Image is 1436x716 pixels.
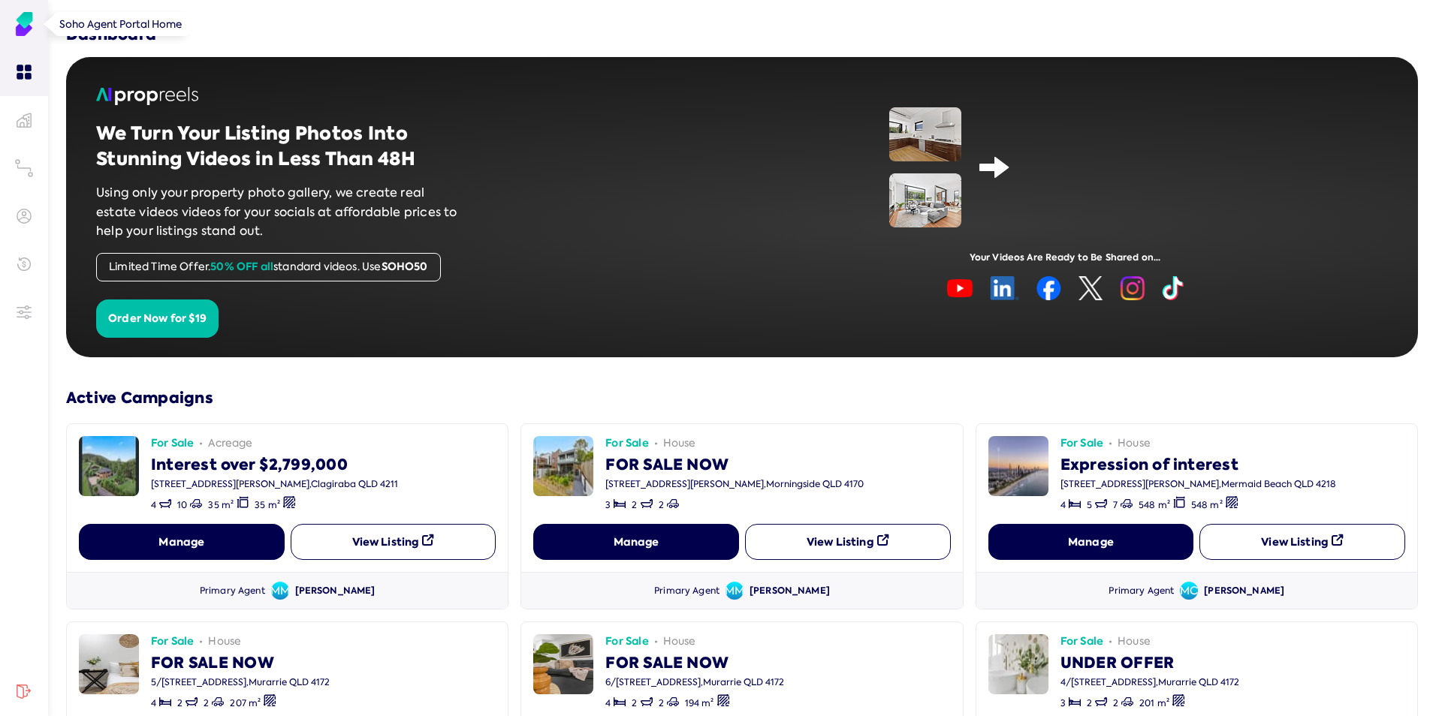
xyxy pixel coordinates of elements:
[79,634,139,694] img: image
[663,634,696,649] span: house
[988,524,1194,560] button: Manage
[742,251,1388,264] div: Your Videos Are Ready to Be Shared on...
[79,524,285,560] button: Manage
[1113,499,1118,511] span: 7
[632,697,637,709] span: 2
[1118,634,1151,649] span: house
[750,585,830,597] div: [PERSON_NAME]
[1060,649,1239,673] div: UNDER OFFER
[151,634,194,649] span: For Sale
[533,524,739,560] button: Manage
[1060,697,1066,709] span: 3
[605,436,648,451] span: For Sale
[79,436,139,496] img: image
[204,697,209,709] span: 2
[605,634,648,649] span: For Sale
[1180,582,1198,600] span: MC
[12,12,36,36] img: Soho Agent Portal Home
[1118,436,1151,451] span: house
[605,649,784,673] div: FOR SALE NOW
[685,697,714,709] span: 194 m²
[208,436,252,451] span: acreage
[382,259,428,274] span: SOHO50
[947,276,1184,300] img: image
[605,697,611,709] span: 4
[1191,499,1223,511] span: 548 m²
[1060,451,1336,475] div: Expression of interest
[745,524,951,560] button: View Listing
[96,299,219,338] button: Order Now for $19
[605,499,611,511] span: 3
[1060,499,1066,511] span: 4
[66,387,1418,408] h3: Active Campaigns
[605,676,784,688] div: 6/[STREET_ADDRESS] , Murarrie QLD 4172
[151,478,398,490] div: [STREET_ADDRESS][PERSON_NAME] , Clagiraba QLD 4211
[988,634,1048,694] img: image
[151,676,330,688] div: 5/[STREET_ADDRESS] , Murarrie QLD 4172
[1199,524,1405,560] button: View Listing
[605,451,864,475] div: FOR SALE NOW
[663,436,696,451] span: house
[988,436,1048,496] img: image
[1109,585,1174,597] div: Primary Agent
[66,24,156,45] h3: Dashboard
[177,499,187,511] span: 10
[1139,697,1169,709] span: 201 m²
[96,121,464,171] h2: We Turn Your Listing Photos Into Stunning Videos in Less Than 48H
[726,582,744,600] span: MM
[1180,582,1198,600] span: Avatar of Mark Collyer
[654,585,720,597] div: Primary Agent
[889,107,961,161] img: image
[151,436,194,451] span: For Sale
[255,499,280,511] span: 35 m²
[726,582,744,600] span: Avatar of Mariaan Moolman
[1060,478,1336,490] div: [STREET_ADDRESS][PERSON_NAME] , Mermaid Beach QLD 4218
[533,634,593,694] img: image
[96,183,464,241] p: Using only your property photo gallery, we create real estate videos videos for your socials at a...
[1060,676,1239,688] div: 4/[STREET_ADDRESS] , Murarrie QLD 4172
[151,697,156,709] span: 4
[1027,107,1241,227] iframe: Demo
[295,585,376,597] div: [PERSON_NAME]
[177,697,183,709] span: 2
[1087,697,1092,709] span: 2
[151,499,156,511] span: 4
[210,259,273,274] span: 50% OFF all
[533,436,593,496] img: image
[889,173,961,227] img: image
[96,310,219,326] a: Order Now for $19
[1139,499,1170,511] span: 548 m²
[659,499,664,511] span: 2
[200,585,265,597] div: Primary Agent
[632,499,637,511] span: 2
[1060,436,1103,451] span: For Sale
[151,451,398,475] div: Interest over $2,799,000
[605,478,864,490] div: [STREET_ADDRESS][PERSON_NAME] , Morningside QLD 4170
[230,697,261,709] span: 207 m²
[659,697,664,709] span: 2
[208,634,241,649] span: house
[271,582,289,600] span: Avatar of Mariaan Moolman
[151,649,330,673] div: FOR SALE NOW
[271,582,289,600] span: MM
[96,253,441,281] div: Limited Time Offer. standard videos. Use
[1060,634,1103,649] span: For Sale
[1113,697,1118,709] span: 2
[208,499,234,511] span: 35 m²
[291,524,496,560] button: View Listing
[1204,585,1284,597] div: [PERSON_NAME]
[1087,499,1092,511] span: 5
